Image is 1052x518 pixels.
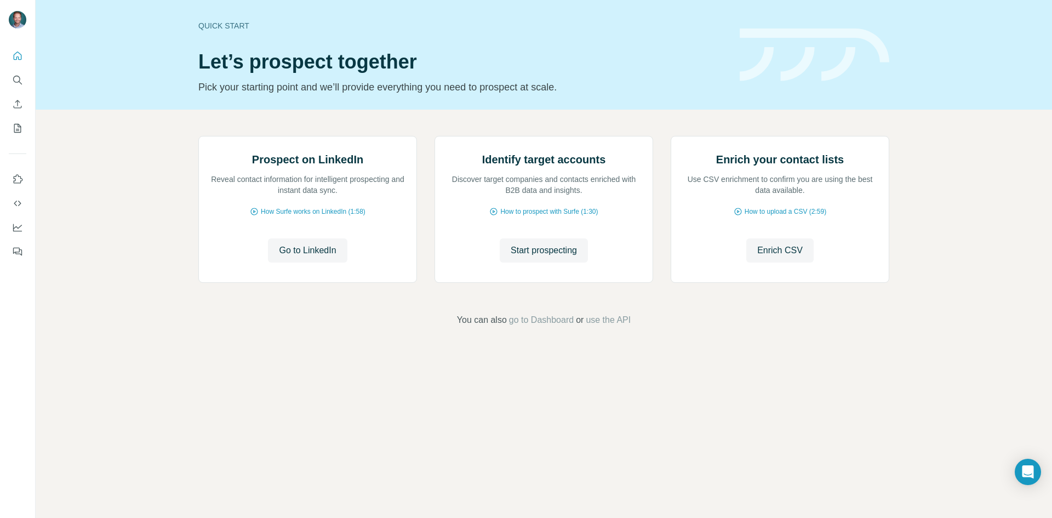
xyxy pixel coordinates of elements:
img: Avatar [9,11,26,29]
p: Use CSV enrichment to confirm you are using the best data available. [682,174,878,196]
button: Use Surfe API [9,193,26,213]
button: Start prospecting [500,238,588,263]
span: Enrich CSV [757,244,803,257]
button: Go to LinkedIn [268,238,347,263]
span: or [576,314,584,327]
button: go to Dashboard [509,314,574,327]
button: Search [9,70,26,90]
button: Feedback [9,242,26,261]
span: You can also [457,314,507,327]
button: Enrich CSV [746,238,814,263]
button: Use Surfe on LinkedIn [9,169,26,189]
button: My lists [9,118,26,138]
p: Pick your starting point and we’ll provide everything you need to prospect at scale. [198,79,727,95]
span: How Surfe works on LinkedIn (1:58) [261,207,365,217]
button: Dashboard [9,218,26,237]
h1: Let’s prospect together [198,51,727,73]
h2: Identify target accounts [482,152,606,167]
p: Discover target companies and contacts enriched with B2B data and insights. [446,174,642,196]
span: How to upload a CSV (2:59) [745,207,826,217]
div: Open Intercom Messenger [1015,459,1041,485]
p: Reveal contact information for intelligent prospecting and instant data sync. [210,174,405,196]
div: Quick start [198,20,727,31]
span: Start prospecting [511,244,577,257]
span: How to prospect with Surfe (1:30) [500,207,598,217]
button: Quick start [9,46,26,66]
button: use the API [586,314,631,327]
button: Enrich CSV [9,94,26,114]
h2: Enrich your contact lists [716,152,844,167]
span: Go to LinkedIn [279,244,336,257]
h2: Prospect on LinkedIn [252,152,363,167]
img: banner [740,29,889,82]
